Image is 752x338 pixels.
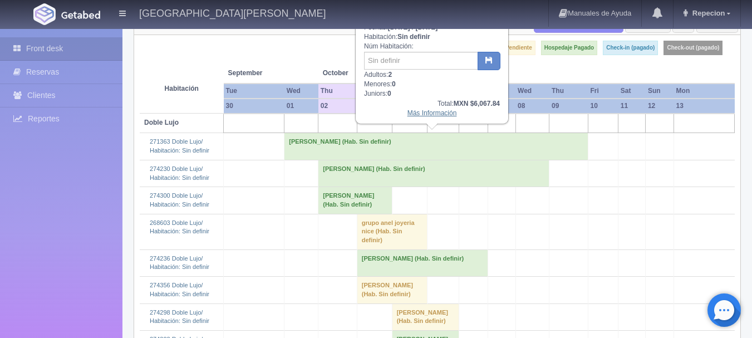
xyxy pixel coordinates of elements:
label: Hospedaje Pagado [541,41,597,55]
span: Repecion [690,9,725,17]
th: Thu [549,84,588,99]
label: Pago Pendiente [487,41,535,55]
b: 0 [387,90,391,97]
th: 02 [318,99,357,114]
b: 2 [388,71,392,79]
label: Check-in (pagado) [603,41,658,55]
a: 274298 Doble Lujo/Habitación: Sin definir [150,309,209,325]
b: MXN $6,067.84 [454,100,500,107]
th: 12 [646,99,674,114]
a: 271363 Doble Lujo/Habitación: Sin definir [150,138,209,154]
img: Getabed [33,3,56,25]
th: 11 [618,99,646,114]
b: Sin definir [397,33,430,41]
th: 13 [674,99,735,114]
td: grupo anel joyeria nice (Hab. Sin definir) [357,214,427,249]
div: Fechas: Habitación: Núm Habitación: Adultos: Menores: Juniors: [356,8,508,123]
strong: Habitación [165,85,199,92]
a: 274230 Doble Lujo/Habitación: Sin definir [150,165,209,181]
td: [PERSON_NAME] (Hab. Sin definir) [318,160,549,187]
th: 30 [224,99,284,114]
th: Thu [318,84,357,99]
td: [PERSON_NAME] (Hab. Sin definir) [392,303,459,330]
th: Sat [618,84,646,99]
div: Total: [364,99,500,109]
td: [PERSON_NAME] (Hab. Sin definir) [357,277,427,303]
a: Más Información [407,109,457,117]
b: Doble Lujo [144,119,179,126]
th: Wed [284,84,318,99]
b: 0 [392,80,396,88]
td: [PERSON_NAME] (Hab. Sin definir) [357,249,488,276]
a: 274236 Doble Lujo/Habitación: Sin definir [150,255,209,271]
td: [PERSON_NAME] (Hab. Sin definir) [284,133,588,160]
a: 274300 Doble Lujo/Habitación: Sin definir [150,192,209,208]
th: 01 [284,99,318,114]
a: 268603 Doble Lujo/Habitación: Sin definir [150,219,209,235]
th: 09 [549,99,588,114]
th: Tue [224,84,284,99]
label: Check-out (pagado) [663,41,722,55]
h4: [GEOGRAPHIC_DATA][PERSON_NAME] [139,6,326,19]
span: October [323,68,387,78]
th: 10 [588,99,618,114]
th: Fri [588,84,618,99]
img: Getabed [61,11,100,19]
td: [PERSON_NAME] (Hab. Sin definir) [318,187,392,214]
th: 08 [515,99,549,114]
th: Sun [646,84,674,99]
th: Wed [515,84,549,99]
input: Sin definir [364,52,478,70]
span: September [228,68,314,78]
a: 274356 Doble Lujo/Habitación: Sin definir [150,282,209,297]
th: Mon [674,84,735,99]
